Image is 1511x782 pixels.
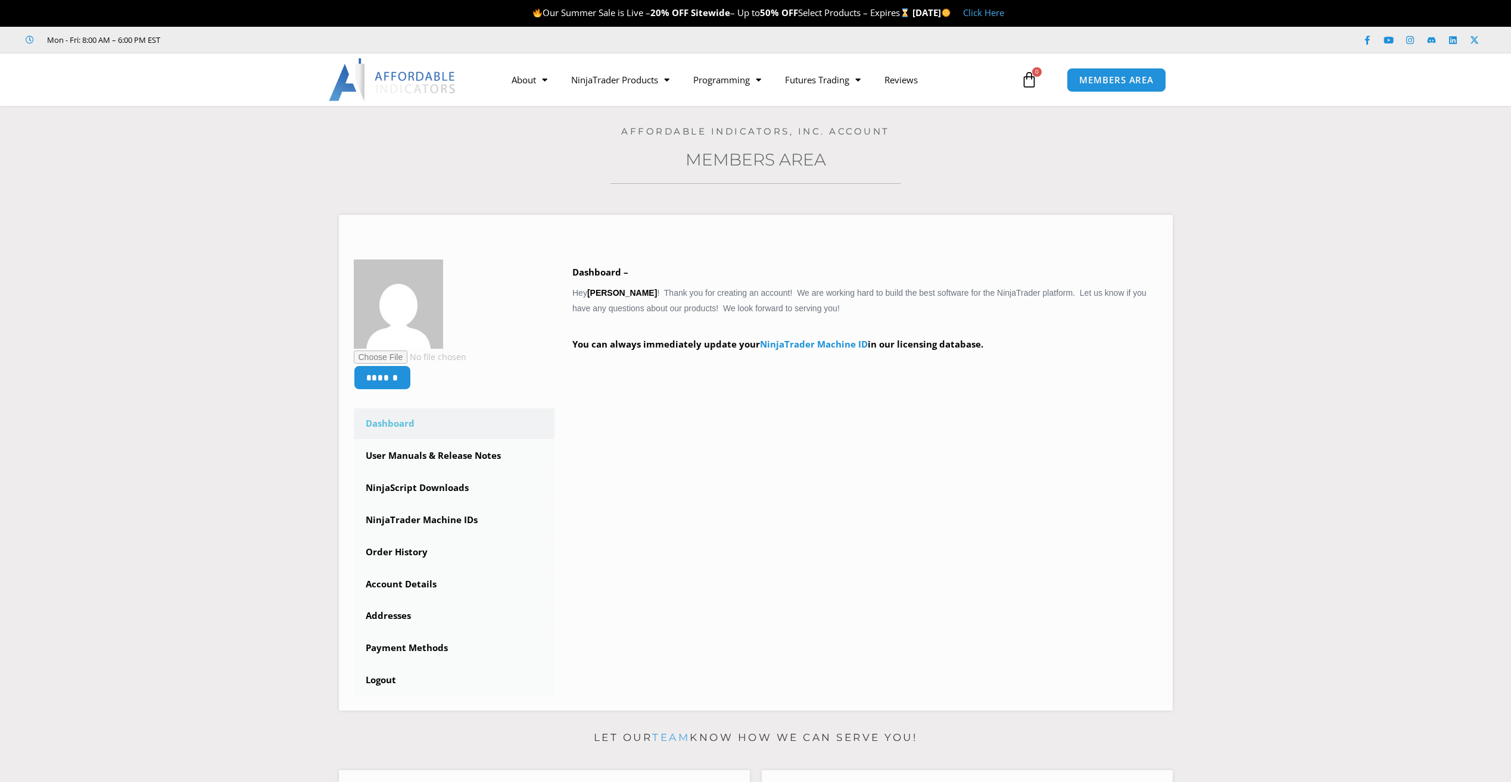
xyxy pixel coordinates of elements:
img: 🔥 [533,8,542,17]
a: NinjaTrader Machine ID [760,338,868,350]
a: Account Details [354,569,555,600]
a: Programming [681,66,773,93]
img: 5855d2e4d780ba8f0a71d9070d85704b63ad9761cbbd69a65e96072dd1586a09 [354,259,443,349]
a: MEMBERS AREA [1067,68,1166,92]
img: 🌞 [942,8,951,17]
b: Dashboard – [572,266,628,278]
nav: Account pages [354,408,555,696]
img: ⌛ [901,8,909,17]
a: Futures Trading [773,66,873,93]
span: 0 [1032,67,1042,77]
span: Mon - Fri: 8:00 AM – 6:00 PM EST [44,33,160,47]
nav: Menu [500,66,1018,93]
span: Our Summer Sale is Live – – Up to Select Products – Expires [532,7,912,18]
a: About [500,66,559,93]
strong: Sitewide [691,7,730,18]
iframe: Customer reviews powered by Trustpilot [177,34,356,46]
strong: [DATE] [912,7,951,18]
p: Let our know how we can serve you! [339,728,1173,747]
a: Members Area [686,149,826,170]
a: NinjaScript Downloads [354,473,555,503]
a: Click Here [963,7,1004,18]
a: Logout [354,665,555,696]
a: Affordable Indicators, Inc. Account [621,126,890,137]
img: LogoAI | Affordable Indicators – NinjaTrader [329,58,457,101]
a: Addresses [354,600,555,631]
span: MEMBERS AREA [1079,76,1154,85]
a: 0 [1003,62,1055,97]
strong: 20% OFF [650,7,688,18]
a: Payment Methods [354,633,555,664]
a: NinjaTrader Machine IDs [354,505,555,536]
strong: 50% OFF [760,7,798,18]
div: Hey ! Thank you for creating an account! We are working hard to build the best software for the N... [572,264,1158,370]
a: NinjaTrader Products [559,66,681,93]
strong: You can always immediately update your in our licensing database. [572,338,983,350]
strong: [PERSON_NAME] [587,288,657,298]
a: Order History [354,537,555,568]
a: Reviews [873,66,930,93]
a: Dashboard [354,408,555,439]
a: team [652,731,690,743]
a: User Manuals & Release Notes [354,440,555,471]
